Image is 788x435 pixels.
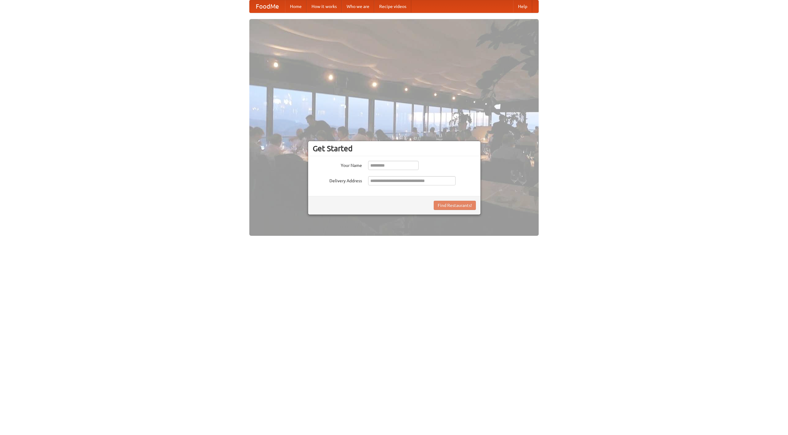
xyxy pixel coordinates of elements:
a: Who we are [342,0,374,13]
a: Recipe videos [374,0,411,13]
button: Find Restaurants! [434,201,476,210]
a: How it works [307,0,342,13]
a: Home [285,0,307,13]
a: FoodMe [250,0,285,13]
label: Delivery Address [313,176,362,184]
a: Help [513,0,532,13]
label: Your Name [313,161,362,168]
h3: Get Started [313,144,476,153]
